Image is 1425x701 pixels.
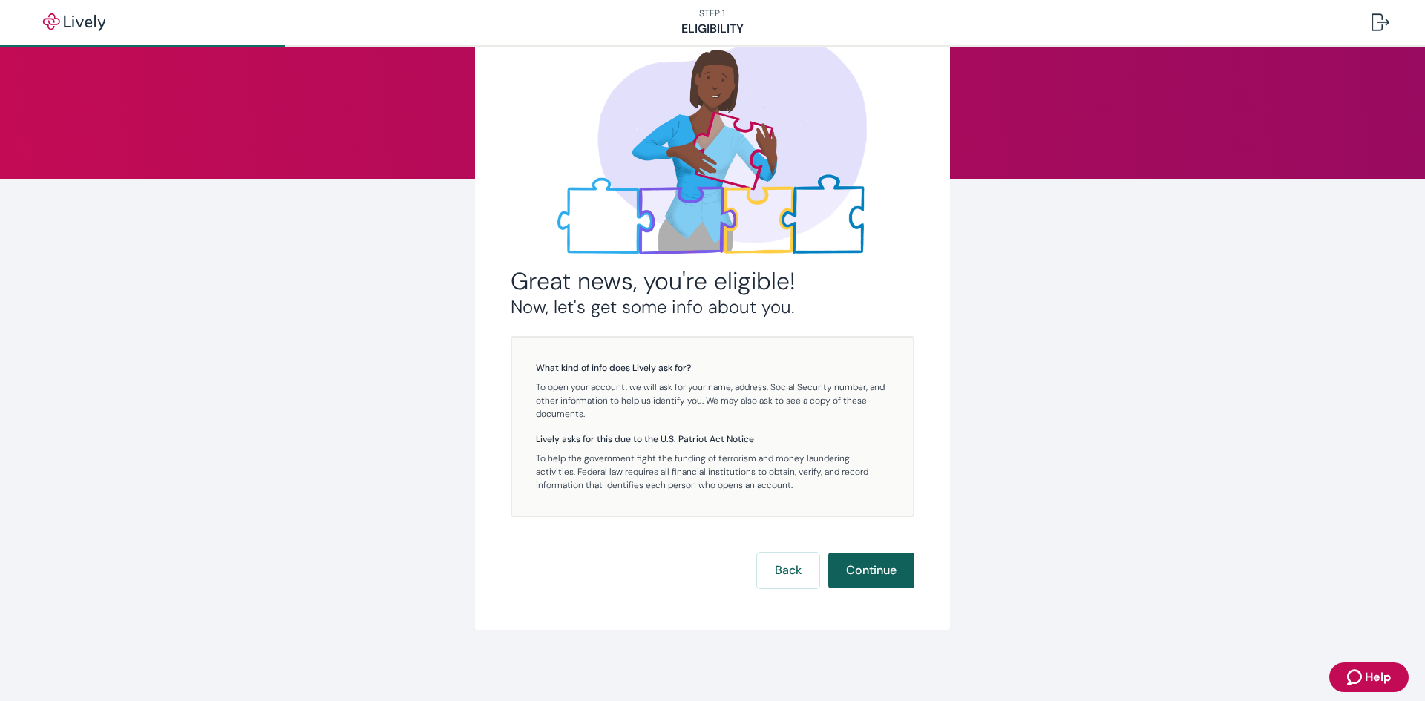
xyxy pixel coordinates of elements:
[536,432,889,446] h5: Lively asks for this due to the U.S. Patriot Act Notice
[511,266,914,296] h2: Great news, you're eligible!
[1347,668,1365,686] svg: Zendesk support icon
[1360,4,1401,40] button: Log out
[1329,662,1409,692] button: Zendesk support iconHelp
[757,553,819,588] button: Back
[536,452,889,492] p: To help the government fight the funding of terrorism and money laundering activities, Federal la...
[536,381,889,421] p: To open your account, we will ask for your name, address, Social Security number, and other infor...
[536,361,889,375] h5: What kind of info does Lively ask for?
[828,553,914,588] button: Continue
[511,296,914,318] h3: Now, let's get some info about you.
[1365,668,1391,686] span: Help
[33,13,116,31] img: Lively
